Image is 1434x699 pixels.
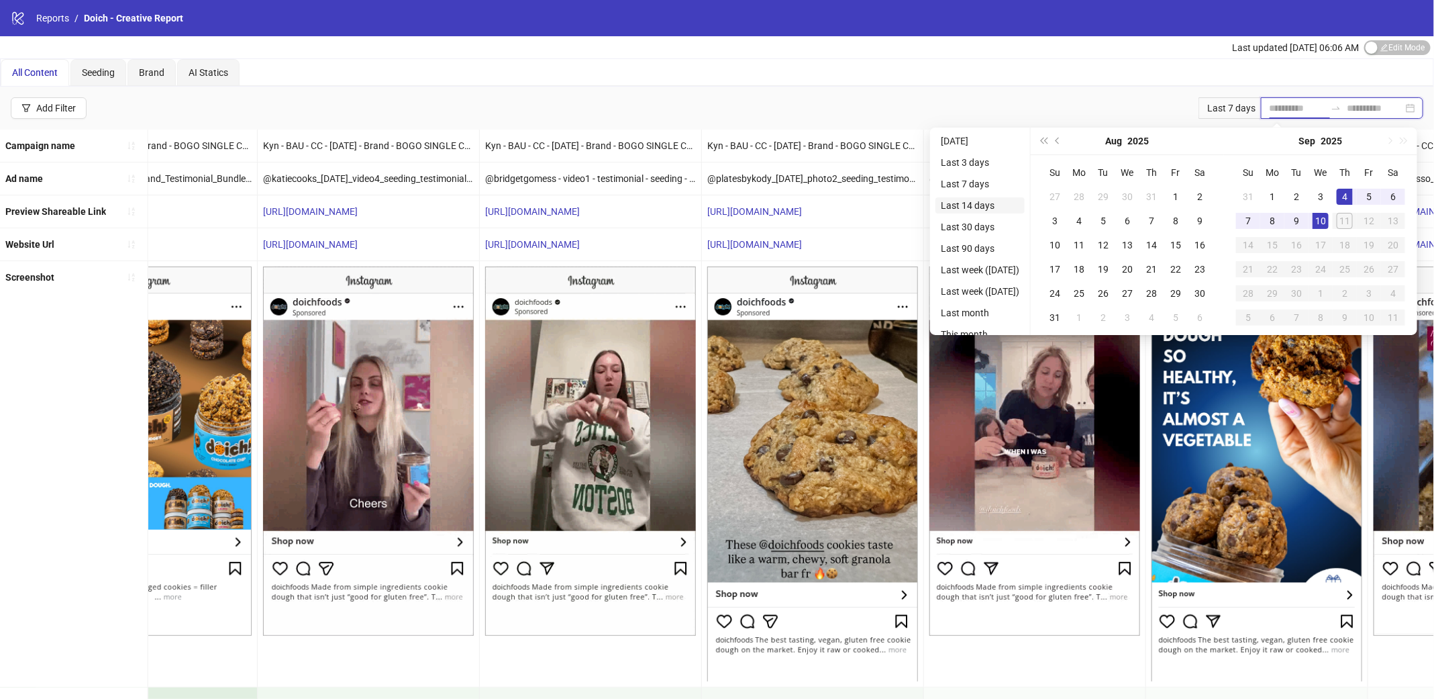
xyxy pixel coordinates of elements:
div: 23 [1288,261,1304,277]
th: Su [1043,160,1067,185]
span: sort-ascending [127,240,136,249]
td: 2025-09-30 [1284,281,1309,306]
div: 12 [1095,237,1111,253]
td: 2025-09-09 [1284,209,1309,233]
th: Th [1333,160,1357,185]
div: 6 [1119,213,1135,229]
b: Ad name [5,173,43,184]
td: 2025-09-05 [1164,306,1188,330]
div: Kyn - BAU - CC - [DATE] - Brand - BOGO SINGLE Campaign - Relaunch - Copy [702,130,923,162]
td: 2025-09-06 [1188,306,1212,330]
td: 2025-09-03 [1115,306,1139,330]
td: 2025-08-05 [1091,209,1115,233]
td: 2025-10-08 [1309,306,1333,330]
div: 7 [1143,213,1160,229]
th: Tu [1091,160,1115,185]
div: 22 [1168,261,1184,277]
div: 24 [1047,285,1063,301]
div: 6 [1192,310,1208,326]
div: 11 [1385,310,1401,326]
td: 2025-10-10 [1357,306,1381,330]
span: to [1331,103,1341,113]
td: 2025-08-23 [1188,257,1212,281]
td: 2025-10-01 [1309,281,1333,306]
td: 2025-09-06 [1381,185,1405,209]
td: 2025-08-14 [1139,233,1164,257]
td: 2025-08-18 [1067,257,1091,281]
td: 2025-08-12 [1091,233,1115,257]
td: 2025-09-19 [1357,233,1381,257]
button: Choose a year [1128,128,1149,154]
td: 2025-08-09 [1188,209,1212,233]
div: 17 [1313,237,1329,253]
div: 1 [1313,285,1329,301]
td: 2025-09-14 [1236,233,1260,257]
li: This month [935,326,1025,342]
div: 4 [1143,310,1160,326]
a: [URL][DOMAIN_NAME] [707,239,802,250]
img: Screenshot 120232911613320297 [707,267,918,681]
div: 31 [1240,189,1256,205]
td: 2025-08-22 [1164,257,1188,281]
div: 28 [1240,285,1256,301]
td: 2025-09-20 [1381,233,1405,257]
td: 2025-08-19 [1091,257,1115,281]
div: 5 [1361,189,1377,205]
td: 2025-08-28 [1139,281,1164,306]
li: Last 30 days [935,219,1025,235]
div: 28 [1143,285,1160,301]
div: 20 [1385,237,1401,253]
li: Last 14 days [935,197,1025,214]
div: @bridgetgomess - video1 - testimonial - seeding - basicb#tch - PDP [480,162,701,195]
div: 4 [1385,285,1401,301]
li: Last 7 days [935,176,1025,192]
li: Last 3 days [935,154,1025,171]
td: 2025-09-01 [1260,185,1284,209]
div: 3 [1047,213,1063,229]
div: Kyn - BAU - CC - [DATE] - Brand - BOGO SINGLE Campaign - Relaunch - Copy [258,130,479,162]
td: 2025-10-11 [1381,306,1405,330]
td: 2025-08-24 [1043,281,1067,306]
div: 27 [1385,261,1401,277]
th: Fr [1357,160,1381,185]
div: 14 [1143,237,1160,253]
div: 10 [1361,310,1377,326]
td: 2025-08-01 [1164,185,1188,209]
div: 19 [1361,237,1377,253]
li: Last week ([DATE]) [935,283,1025,299]
div: 31 [1047,310,1063,326]
td: 2025-10-07 [1284,306,1309,330]
div: 20 [1119,261,1135,277]
td: 2025-10-06 [1260,306,1284,330]
td: 2025-09-29 [1260,281,1284,306]
div: 13 [1385,213,1401,229]
th: Mo [1260,160,1284,185]
td: 2025-07-27 [1043,185,1067,209]
span: sort-ascending [127,207,136,216]
button: Choose a year [1321,128,1343,154]
div: @katiecooks_[DATE]_video4_seeding_testimonial_chocolatechip_doich__Iter2 [258,162,479,195]
div: 14 [1240,237,1256,253]
div: 29 [1264,285,1280,301]
div: 21 [1240,261,1256,277]
div: 11 [1337,213,1353,229]
td: 2025-09-21 [1236,257,1260,281]
div: 10 [1047,237,1063,253]
td: 2025-09-18 [1333,233,1357,257]
img: Screenshot 120223086832510297 [485,267,696,636]
div: 2 [1192,189,1208,205]
td: 2025-08-03 [1043,209,1067,233]
li: Last 90 days [935,240,1025,257]
td: 2025-07-30 [1115,185,1139,209]
b: Screenshot [5,272,54,283]
div: Kyn - BAU - CC - [DATE] - Brand - BOGO SINGLE Campaign - Relaunch - Copy [924,130,1145,162]
td: 2025-08-10 [1043,233,1067,257]
span: Doich - Creative Report [84,13,183,24]
th: We [1309,160,1333,185]
div: @platesbykody_[DATE]_photo2_seeding_testimonial_chocolatechip_doich [702,162,923,195]
td: 2025-08-30 [1188,281,1212,306]
img: Screenshot 120223086831950297 [1151,267,1362,681]
div: 6 [1264,310,1280,326]
div: 19 [1095,261,1111,277]
div: 25 [1337,261,1353,277]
